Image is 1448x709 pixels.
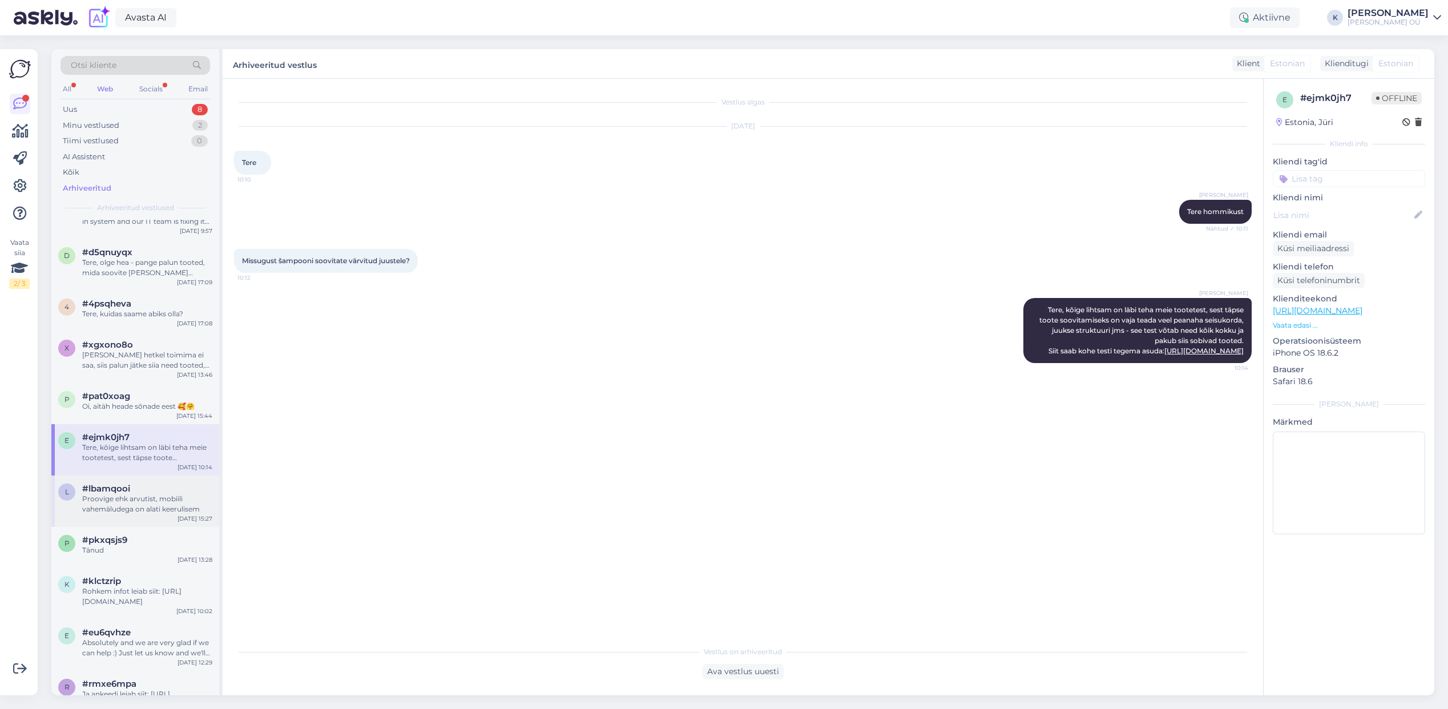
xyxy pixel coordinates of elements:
span: #rmxe6mpa [82,679,136,689]
div: [PERSON_NAME] [1348,9,1429,18]
div: [PERSON_NAME] [1273,399,1425,409]
p: Kliendi telefon [1273,261,1425,273]
span: e [1282,95,1287,104]
div: Socials [137,82,165,96]
div: [DATE] 12:29 [178,658,212,667]
span: Estonian [1378,58,1413,70]
div: [DATE] 15:27 [178,514,212,523]
span: #pkxqsjs9 [82,535,127,545]
a: [URL][DOMAIN_NAME] [1164,347,1244,355]
div: Vestlus algas [234,97,1252,107]
span: Nähtud ✓ 10:11 [1205,224,1248,233]
div: AI Assistent [63,151,105,163]
div: Proovige ehk arvutist, mobiili vahemäludega on alati keerulisem [82,494,212,514]
p: Vaata edasi ... [1273,320,1425,331]
input: Lisa nimi [1273,209,1412,221]
span: x [64,344,69,352]
p: Brauser [1273,364,1425,376]
div: [DATE] 10:02 [176,607,212,615]
div: Tere, olge hea - pange palun tooted, mida soovite [PERSON_NAME] [PERSON_NAME] [PERSON_NAME] email... [82,257,212,278]
span: p [64,395,70,404]
div: Arhiveeritud [63,183,111,194]
span: Arhiveeritud vestlused [97,203,174,213]
span: e [64,631,69,640]
div: [DATE] 10:14 [178,463,212,472]
label: Arhiveeritud vestlus [233,56,317,71]
img: Askly Logo [9,58,31,80]
div: [DATE] 17:08 [177,319,212,328]
div: Estonia, Jüri [1276,116,1333,128]
span: #pat0xoag [82,391,130,401]
input: Lisa tag [1273,170,1425,187]
p: Märkmed [1273,416,1425,428]
span: 10:12 [237,273,280,282]
div: Tiimi vestlused [63,135,119,147]
div: 2 / 3 [9,279,30,289]
div: Klient [1232,58,1260,70]
div: Minu vestlused [63,120,119,131]
span: 10:14 [1205,364,1248,372]
span: Offline [1372,92,1422,104]
div: K [1327,10,1343,26]
span: #klctzrip [82,576,121,586]
span: Otsi kliente [71,59,116,71]
div: # ejmk0jh7 [1300,91,1372,105]
span: Tere hommikust [1187,207,1244,216]
div: Aktiivne [1230,7,1300,28]
span: l [65,488,69,496]
a: [PERSON_NAME][PERSON_NAME] OÜ [1348,9,1441,27]
span: [PERSON_NAME] [1199,191,1248,199]
span: #d5qnuyqx [82,247,132,257]
span: #ejmk0jh7 [82,432,130,442]
div: Ava vestlus uuesti [703,664,784,679]
span: 10:10 [237,175,280,184]
p: Safari 18.6 [1273,376,1425,388]
span: #4psqheva [82,299,131,309]
span: Vestlus on arhiveeritud [704,647,782,657]
p: Kliendi nimi [1273,192,1425,204]
div: Tere, kuidas saame abiks olla? [82,309,212,319]
span: Tere [242,158,256,167]
div: Vaata siia [9,237,30,289]
span: Tere, kõige lihtsam on läbi teha meie tootetest, sest täpse toote soovitamiseks on vaja teada vee... [1039,305,1245,355]
div: [PERSON_NAME] OÜ [1348,18,1429,27]
div: Email [186,82,210,96]
div: Küsi telefoninumbrit [1273,273,1365,288]
span: 4 [64,303,69,311]
p: Klienditeekond [1273,293,1425,305]
a: Avasta AI [115,8,176,27]
p: Operatsioonisüsteem [1273,335,1425,347]
div: [PERSON_NAME] hetkel toimima ei saa, siis palun jätke siia need tooted, [PERSON_NAME] soovisite -... [82,350,212,370]
div: Kliendi info [1273,139,1425,149]
span: Missugust šampooni soovitate värvitud juustele? [242,256,410,265]
img: explore-ai [87,6,111,30]
span: r [64,683,70,691]
div: [DATE] 15:44 [176,412,212,420]
p: iPhone OS 18.6.2 [1273,347,1425,359]
div: [DATE] 13:28 [178,555,212,564]
div: Oi, aitäh heade sõnade eest 🥰🤗 [82,401,212,412]
div: Küsi meiliaadressi [1273,241,1354,256]
span: p [64,539,70,547]
a: [URL][DOMAIN_NAME] [1273,305,1362,316]
div: Rohkem infot leiab siit: [URL][DOMAIN_NAME] [82,586,212,607]
div: Kõik [63,167,79,178]
div: Tere, kõige lihtsam on läbi teha meie tootetest, sest täpse toote soovitamiseks on vaja teada vee... [82,442,212,463]
div: [DATE] 9:57 [180,227,212,235]
div: [DATE] 17:09 [177,278,212,287]
span: d [64,251,70,260]
span: #eu6qvhze [82,627,131,638]
p: Kliendi tag'id [1273,156,1425,168]
div: Tänud [82,545,212,555]
div: Web [95,82,115,96]
span: #lbamqooi [82,484,130,494]
div: 0 [191,135,208,147]
span: Estonian [1270,58,1305,70]
p: Kliendi email [1273,229,1425,241]
div: [DATE] 13:46 [177,370,212,379]
div: Uus [63,104,77,115]
div: All [60,82,74,96]
span: #xgxono8o [82,340,133,350]
span: k [64,580,70,589]
div: Absolutely and we are very glad if we can help :) Just let us know and we'll organize everything :) [82,638,212,658]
